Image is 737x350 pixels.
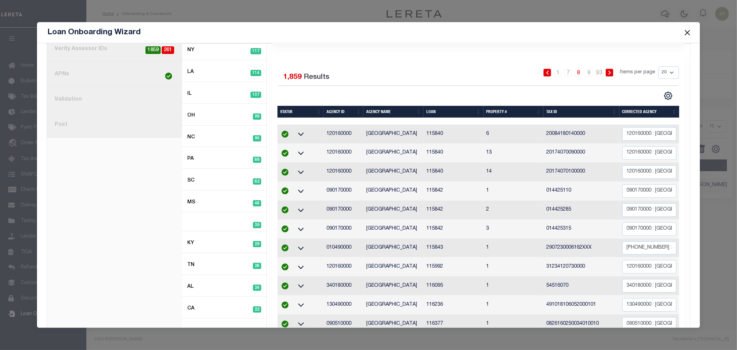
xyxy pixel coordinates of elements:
td: 014425315 [544,220,620,239]
th: Loan: activate to sort column ascending [424,106,484,118]
td: 115842 [424,182,484,201]
td: 0826160250034010010 [544,314,620,333]
td: 120160000 [324,125,363,144]
td: 014425285 [544,201,620,220]
label: TN [187,261,195,269]
th: Agency Name: activate to sort column ascending [363,106,424,118]
td: 1 [484,276,544,295]
a: 8 [575,69,582,76]
td: 116236 [424,295,484,314]
td: 1 [484,314,544,333]
label: CA [187,305,195,313]
td: 1 [484,257,544,276]
td: [GEOGRAPHIC_DATA] [363,220,424,239]
img: check-icon-green.svg [282,150,289,157]
th: Status: activate to sort column ascending [277,106,324,118]
label: AL [187,283,194,291]
td: 116377 [424,314,484,333]
img: check-icon-green.svg [282,206,289,213]
label: KY [187,240,194,247]
span: 261 [162,46,174,54]
label: NY [187,47,194,54]
span: 22 [253,306,261,313]
td: [GEOGRAPHIC_DATA] [363,295,424,314]
a: APNs [47,62,182,87]
span: 62 [253,178,261,185]
td: [GEOGRAPHIC_DATA] [363,276,424,295]
a: Verify Assessor IDs2611859 [47,37,182,62]
td: 491018106052000101 [544,295,620,314]
td: 115840 [424,163,484,182]
label: NC [187,134,195,141]
img: check-icon-green.svg [282,131,289,138]
td: 115840 [424,125,484,144]
th: Tax ID: activate to sort column ascending [544,106,620,118]
td: 120160000 [324,144,363,163]
h5: Loan Onboarding Wizard [47,28,141,37]
span: 68 [253,157,261,163]
td: 115842 [424,201,484,220]
td: 13 [484,144,544,163]
td: 2907230006162XXX [544,239,620,258]
img: check-icon-green.svg [282,283,289,289]
td: 090510000 [324,314,363,333]
td: 115840 [424,144,484,163]
td: [GEOGRAPHIC_DATA] [363,125,424,144]
td: [GEOGRAPHIC_DATA] [363,163,424,182]
td: 120160000 [324,257,363,276]
td: 1 [484,239,544,258]
img: check-icon-green.svg [282,169,289,176]
td: 31234120730000 [544,257,620,276]
span: 24 [253,285,261,291]
td: 090170000 [324,182,363,201]
td: [GEOGRAPHIC_DATA] [363,144,424,163]
td: 3 [484,220,544,239]
td: 115842 [424,220,484,239]
span: 29 [253,241,261,247]
td: 14 [484,163,544,182]
td: [GEOGRAPHIC_DATA] [363,314,424,333]
span: 117 [251,48,261,54]
label: SC [187,177,195,185]
th: Corrected Agency: activate to sort column ascending [620,106,680,118]
td: 340180000 [324,276,363,295]
td: 20174070100000 [544,163,620,182]
td: 010490000 [324,239,363,258]
td: 116095 [424,276,484,295]
td: 1 [484,182,544,201]
a: 9 [585,69,593,76]
td: [GEOGRAPHIC_DATA] [363,239,424,258]
label: OH [187,112,195,120]
button: Close [683,28,692,37]
td: 115843 [424,239,484,258]
label: PA [187,155,194,163]
td: 090170000 [324,201,363,220]
td: [GEOGRAPHIC_DATA] [363,182,424,201]
span: 46 [253,200,261,206]
span: 107 [251,92,261,98]
img: check-icon-green.svg [282,321,289,328]
img: check-icon-green.svg [282,187,289,194]
img: check-icon-green.svg [282,302,289,308]
td: 120160000 [324,163,363,182]
td: [GEOGRAPHIC_DATA] [363,201,424,220]
th: Property #: activate to sort column ascending [484,106,544,118]
td: 1 [484,295,544,314]
a: 7 [564,69,572,76]
a: 93 [595,69,603,76]
td: 20174070090000 [544,144,620,163]
a: 1 [554,69,561,76]
td: 6 [484,125,544,144]
td: 54516070 [544,276,620,295]
span: Items per page [620,69,655,76]
td: 130490000 [324,295,363,314]
img: check-icon-green.svg [282,225,289,232]
img: check-icon-green.svg [165,73,172,80]
td: 014425110 [544,182,620,201]
label: Results [304,72,329,83]
th: Agency ID: activate to sort column ascending [324,106,363,118]
img: check-icon-green.svg [282,245,289,251]
a: Post [47,112,182,138]
td: 115992 [424,257,484,276]
a: Validation [47,87,182,112]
